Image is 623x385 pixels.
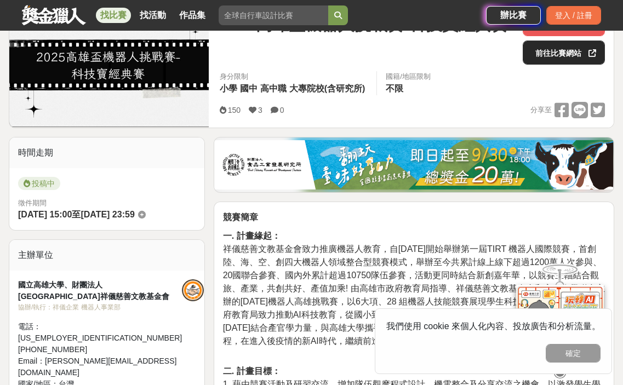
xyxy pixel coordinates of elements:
div: 國立高雄大學、財團法人[GEOGRAPHIC_DATA]祥儀慈善文教基金會 [18,279,182,302]
div: 國籍/地區限制 [386,71,431,82]
strong: 一. 計畫緣起： [223,231,281,240]
div: Email： [PERSON_NAME][EMAIL_ADDRESS][DOMAIN_NAME] [18,355,182,378]
input: 全球自行車設計比賽 [219,5,328,25]
img: d2146d9a-e6f6-4337-9592-8cefde37ba6b.png [516,285,604,358]
span: 分享至 [530,102,552,118]
a: 前往比賽網站 [523,41,605,65]
span: 不限 [386,84,403,93]
span: 150 [228,106,241,114]
span: 0 [280,106,284,114]
a: 找活動 [135,8,170,23]
div: 電話： [US_EMPLOYER_IDENTIFICATION_NUMBER][PHONE_NUMBER] [18,321,182,355]
span: 大專院校(含研究所) [289,84,365,93]
img: 1c81a89c-c1b3-4fd6-9c6e-7d29d79abef5.jpg [214,140,613,189]
a: 辦比賽 [486,6,541,25]
span: 高中職 [260,84,287,93]
div: 時間走期 [9,137,204,168]
span: 投稿中 [18,177,60,190]
span: [DATE] 15:00 [18,210,72,219]
span: [DATE] 23:59 [81,210,134,219]
button: 確定 [546,344,601,363]
span: 徵件期間 [18,199,47,207]
span: 小學 [220,84,237,93]
strong: 二. 計畫目標： [223,366,281,376]
div: 登入 / 註冊 [546,6,601,25]
span: 3 [258,106,262,114]
span: 國中 [240,84,258,93]
span: 至 [72,210,81,219]
div: 主辦單位 [9,240,204,271]
span: 我們使用 cookie 來個人化內容、投放廣告和分析流量。 [386,321,601,331]
div: 身分限制 [220,71,368,82]
span: 祥儀慈善文教基金會致力推廣機器人教育，自[DATE]開始舉辦第一屆TIRT 機器人國際競賽，首創陸、海、空、創四大機器人領域整合型競賽模式，舉辦至今共累計線上線下超過1200萬人次參與、20國聯... [223,244,605,346]
a: 找比賽 [96,8,131,23]
a: 作品集 [175,8,210,23]
div: 協辦/執行： 祥儀企業 機器人事業部 [18,302,182,312]
strong: 競賽簡章 [223,212,258,222]
img: Cover Image [9,4,209,127]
